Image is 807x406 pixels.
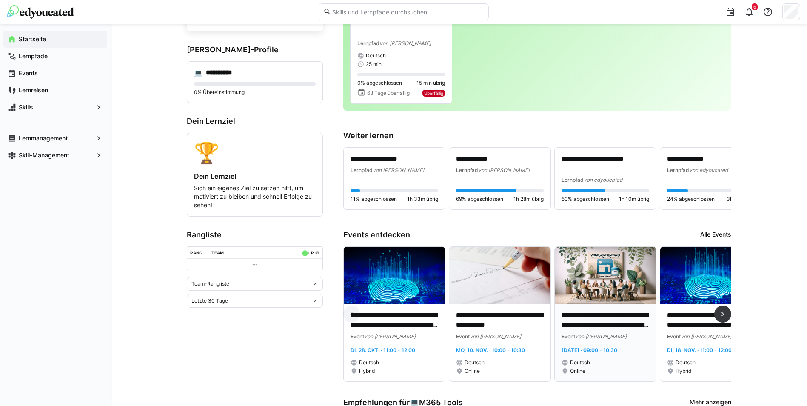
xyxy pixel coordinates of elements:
h3: Rangliste [187,230,323,240]
div: Team [211,250,224,255]
span: 1h 10m übrig [619,196,649,203]
span: 1h 28m übrig [513,196,544,203]
h3: Weiter lernen [343,131,731,140]
span: von edyoucated [689,167,728,173]
p: 0% Übereinstimmung [194,89,316,96]
span: Event [456,333,470,340]
span: Deutsch [465,359,485,366]
span: Di, 18. Nov. · 11:00 - 12:00 [667,347,732,353]
span: Deutsch [676,359,696,366]
p: Sich ein eigenes Ziel zu setzen hilft, um motiviert zu bleiben und schnell Erfolge zu sehen! [194,184,316,209]
span: Mo, 10. Nov. · 10:00 - 10:30 [456,347,525,353]
span: Lernpfad [562,177,584,183]
span: 25 min [366,61,382,68]
div: Rang [190,250,202,255]
h4: Dein Lernziel [194,172,316,180]
span: Di, 28. Okt. · 11:00 - 12:00 [351,347,415,353]
span: von [PERSON_NAME] [373,167,424,173]
span: Team-Rangliste [191,280,229,287]
span: von edyoucated [584,177,622,183]
span: 69% abgeschlossen [456,196,503,203]
h3: Events entdecken [343,230,410,240]
span: 50% abgeschlossen [562,196,609,203]
span: Event [667,333,681,340]
span: Online [570,368,585,375]
a: Alle Events [700,230,731,240]
img: image [660,247,761,304]
span: von [PERSON_NAME] [681,333,732,340]
span: von [PERSON_NAME] [575,333,627,340]
span: Event [351,333,364,340]
span: 3h 5m übrig [727,196,755,203]
input: Skills und Lernpfade durchsuchen… [331,8,484,16]
span: 6 [753,4,756,9]
span: Deutsch [570,359,590,366]
div: 🏆 [194,140,316,165]
span: Deutsch [359,359,379,366]
span: Hybrid [359,368,375,375]
span: Überfällig [424,91,443,96]
span: 11% abgeschlossen [351,196,397,203]
a: ø [315,249,319,256]
span: Lernpfad [357,40,379,46]
img: image [449,247,550,304]
h3: [PERSON_NAME]-Profile [187,45,323,54]
span: Hybrid [676,368,691,375]
span: Lernpfad [351,167,373,173]
span: 68 Tage überfällig [367,90,410,97]
span: Event [562,333,575,340]
span: von [PERSON_NAME] [478,167,530,173]
span: Online [465,368,480,375]
span: Deutsch [366,52,386,59]
div: LP [308,250,314,255]
span: von [PERSON_NAME] [470,333,521,340]
span: 0% abgeschlossen [357,80,402,86]
img: image [555,247,656,304]
span: von [PERSON_NAME] [379,40,431,46]
img: image [344,247,445,304]
div: 💻️ [194,69,202,77]
span: [DATE] · 09:00 - 10:30 [562,347,617,353]
span: Letzte 30 Tage [191,297,228,304]
span: von [PERSON_NAME] [364,333,416,340]
span: 1h 33m übrig [407,196,438,203]
span: Lernpfad [667,167,689,173]
span: 24% abgeschlossen [667,196,715,203]
span: Lernpfad [456,167,478,173]
h3: Dein Lernziel [187,117,323,126]
span: 15 min übrig [416,80,445,86]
